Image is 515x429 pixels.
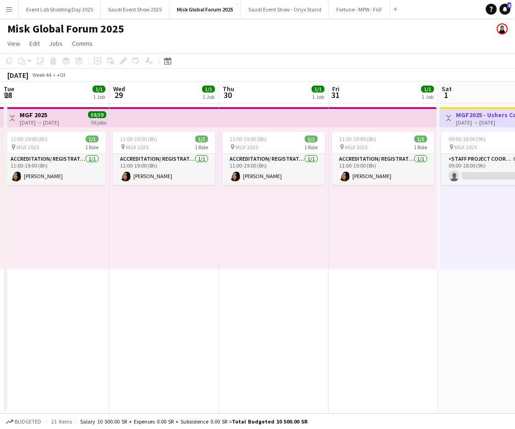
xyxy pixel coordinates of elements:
[126,144,148,151] span: MGF 2025
[440,90,452,100] span: 1
[499,4,510,15] a: 8
[202,86,215,92] span: 1/1
[19,0,101,18] button: Event Lab Shooting Day 2025
[332,154,434,185] app-card-role: Accreditation/ Registration / Ticketing1/111:00-19:00 (8h)[PERSON_NAME]
[2,90,14,100] span: 28
[339,136,376,142] span: 11:00-19:00 (8h)
[230,136,267,142] span: 11:00-19:00 (8h)
[3,154,106,185] app-card-role: Accreditation/ Registration / Ticketing1/111:00-19:00 (8h)[PERSON_NAME]
[222,154,325,185] app-card-role: Accreditation/ Registration / Ticketing1/111:00-19:00 (8h)[PERSON_NAME]
[93,93,105,100] div: 1 Job
[7,22,124,36] h1: Misk Global Forum 2025
[30,71,53,78] span: Week 44
[221,90,234,100] span: 30
[80,418,307,425] div: Salary 10 500.00 SR + Expenses 0.00 SR + Subsistence 0.00 SR =
[345,144,367,151] span: MGF 2025
[312,86,324,92] span: 1/1
[26,38,44,49] a: Edit
[113,132,215,185] app-job-card: 11:00-19:00 (8h)1/1 MGF 20251 RoleAccreditation/ Registration / Ticketing1/111:00-19:00 (8h)[PERS...
[85,144,99,151] span: 1 Role
[332,132,434,185] app-job-card: 11:00-19:00 (8h)1/1 MGF 20251 RoleAccreditation/ Registration / Ticketing1/111:00-19:00 (8h)[PERS...
[222,132,325,185] app-job-card: 11:00-19:00 (8h)1/1 MGF 20251 RoleAccreditation/ Registration / Ticketing1/111:00-19:00 (8h)[PERS...
[414,136,427,142] span: 1/1
[113,85,125,93] span: Wed
[305,136,318,142] span: 1/1
[57,71,66,78] div: +03
[50,418,72,425] span: 21 items
[232,418,307,425] span: Total Budgeted 10 500.00 SR
[241,0,329,18] button: Saudi Event Show - Onyx Stand
[49,39,63,48] span: Jobs
[5,417,43,427] button: Budgeted
[170,0,241,18] button: Misk Global Forum 2025
[455,144,477,151] span: MGF 2025
[88,111,106,118] span: 59/59
[497,23,508,34] app-user-avatar: Reem Al Shorafa
[203,93,214,100] div: 1 Job
[304,144,318,151] span: 1 Role
[113,154,215,185] app-card-role: Accreditation/ Registration / Ticketing1/111:00-19:00 (8h)[PERSON_NAME]
[223,85,234,93] span: Thu
[7,71,28,80] div: [DATE]
[421,86,434,92] span: 1/1
[414,144,427,151] span: 1 Role
[236,144,258,151] span: MGF 2025
[15,418,41,425] span: Budgeted
[442,85,452,93] span: Sat
[312,93,324,100] div: 1 Job
[20,111,59,119] h3: MGF 2025
[93,86,105,92] span: 1/1
[4,38,24,49] a: View
[422,93,433,100] div: 1 Job
[112,90,125,100] span: 29
[45,38,66,49] a: Jobs
[195,144,208,151] span: 1 Role
[332,85,340,93] span: Fri
[4,85,14,93] span: Tue
[195,136,208,142] span: 1/1
[29,39,40,48] span: Edit
[3,132,106,185] app-job-card: 11:00-19:00 (8h)1/1 MGF 20251 RoleAccreditation/ Registration / Ticketing1/111:00-19:00 (8h)[PERS...
[101,0,170,18] button: Saudi Event Show 2025
[68,38,96,49] a: Comms
[7,39,20,48] span: View
[329,0,390,18] button: Fortune - MPW - FGF
[16,144,39,151] span: MGF 2025
[11,136,48,142] span: 11:00-19:00 (8h)
[449,136,486,142] span: 09:00-18:00 (9h)
[86,136,99,142] span: 1/1
[120,136,157,142] span: 11:00-19:00 (8h)
[20,119,59,126] div: [DATE] → [DATE]
[91,118,106,126] div: 59 jobs
[331,90,340,100] span: 31
[507,2,511,8] span: 8
[72,39,93,48] span: Comms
